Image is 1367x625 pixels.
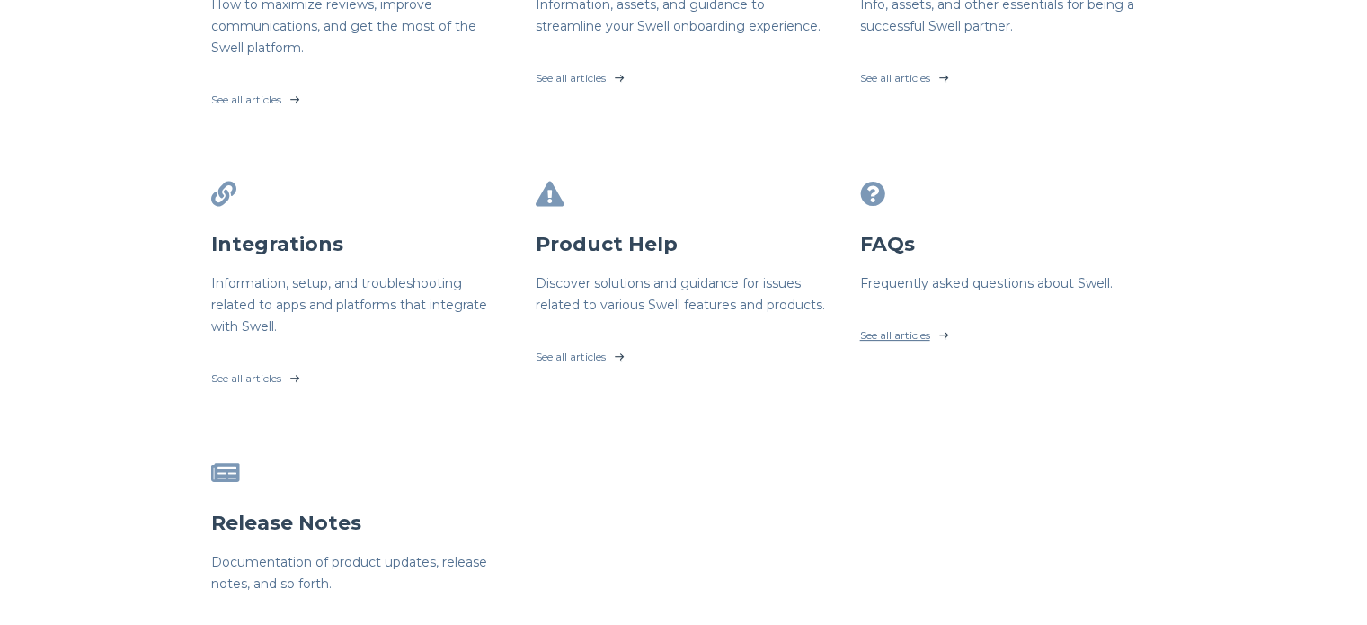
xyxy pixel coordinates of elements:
h6: Discover solutions and guidance for issues related to various Swell features and products. [536,272,832,316]
h6: Documentation of product updates, release notes, and so forth. [211,551,508,594]
h3: Product Help [536,231,832,258]
span:  [860,182,885,207]
a: See all articles [860,51,1157,96]
a: See all articles [536,330,832,375]
a: See all articles [211,352,508,397]
h6: Information, setup, and troubleshooting related to apps and platforms that integrate with Swell. [211,272,508,337]
h3: Integrations [211,231,508,258]
span:  [211,460,240,486]
h3: Release Notes [211,510,508,537]
span:  [211,182,236,207]
h6: Frequently asked questions about Swell. [860,272,1157,294]
a: See all articles [536,51,832,96]
a: See all articles [211,73,508,118]
span:  [536,182,564,207]
h3: FAQs [860,231,1157,258]
a: See all articles [860,308,1157,353]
